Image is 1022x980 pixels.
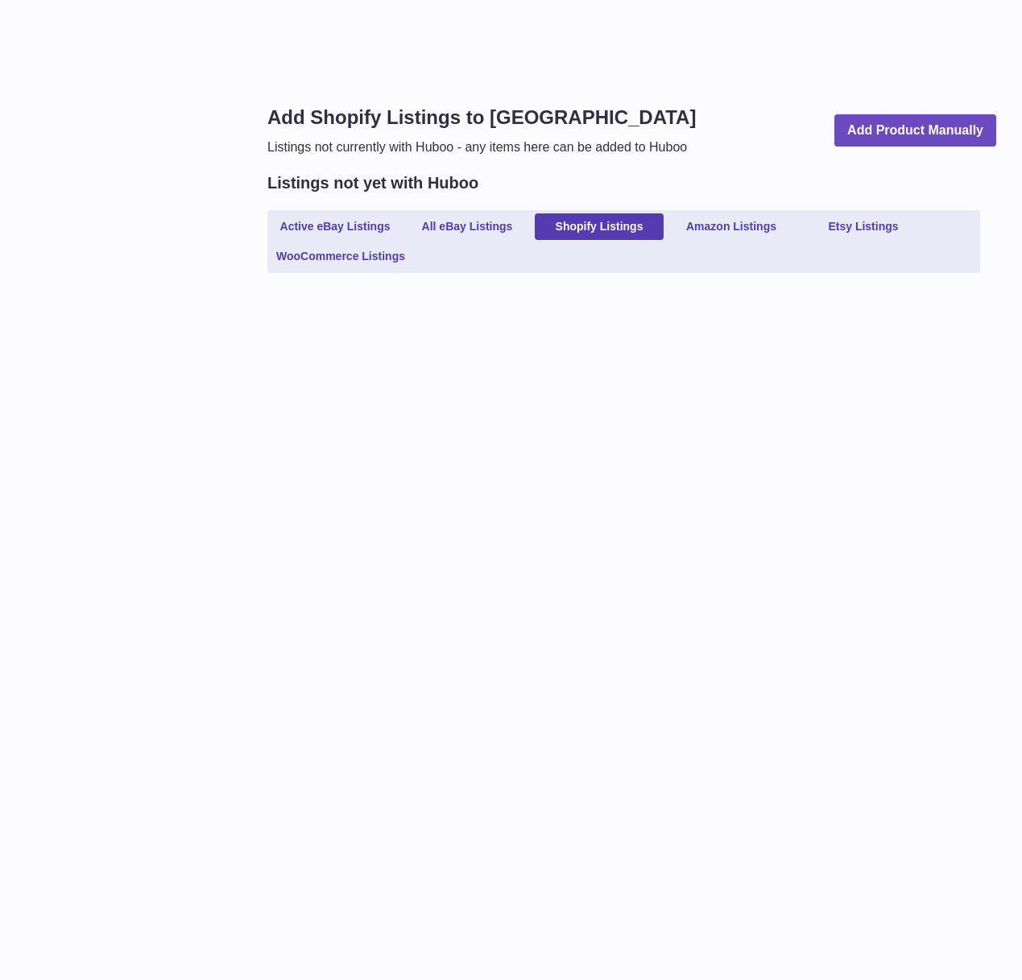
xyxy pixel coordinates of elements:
[799,213,928,240] a: Etsy Listings
[267,172,478,194] h2: Listings not yet with Huboo
[271,213,399,240] a: Active eBay Listings
[271,243,411,270] a: WooCommerce Listings
[667,213,796,240] a: Amazon Listings
[267,105,696,130] h1: Add Shopify Listings to [GEOGRAPHIC_DATA]
[834,114,996,147] a: Add Product Manually
[403,213,532,240] a: All eBay Listings
[535,213,664,240] a: Shopify Listings
[267,139,696,156] p: Listings not currently with Huboo - any items here can be added to Huboo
